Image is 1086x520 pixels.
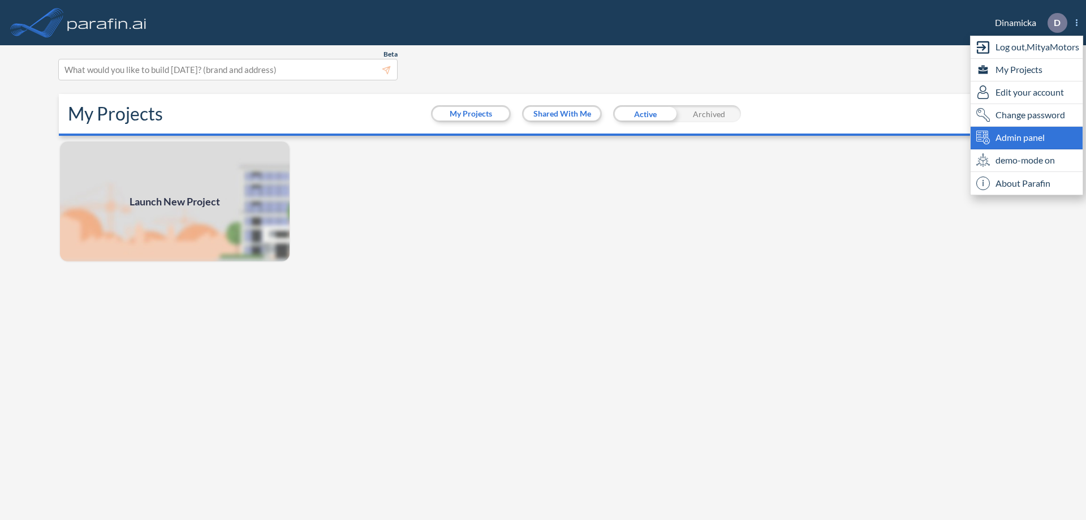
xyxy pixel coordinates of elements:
div: About Parafin [971,172,1083,195]
div: Active [613,105,677,122]
span: i [976,177,990,190]
span: My Projects [996,63,1042,76]
span: Edit your account [996,85,1064,99]
span: Change password [996,108,1065,122]
div: Edit user [971,81,1083,104]
span: Admin panel [996,131,1045,144]
div: My Projects [971,59,1083,81]
div: demo-mode on [971,149,1083,172]
span: About Parafin [996,177,1050,190]
img: logo [65,11,149,34]
div: Admin panel [971,127,1083,149]
span: Launch New Project [130,194,220,209]
div: Dinamicka [978,13,1078,33]
div: Log out [971,36,1083,59]
button: My Projects [433,107,509,121]
img: add [59,140,291,263]
span: Beta [383,50,398,59]
h2: My Projects [68,103,163,124]
button: Shared With Me [524,107,600,121]
div: Archived [677,105,741,122]
span: demo-mode on [996,153,1055,167]
div: Change password [971,104,1083,127]
a: Launch New Project [59,140,291,263]
span: Log out, MityaMotors [996,40,1079,54]
p: D [1054,18,1061,28]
